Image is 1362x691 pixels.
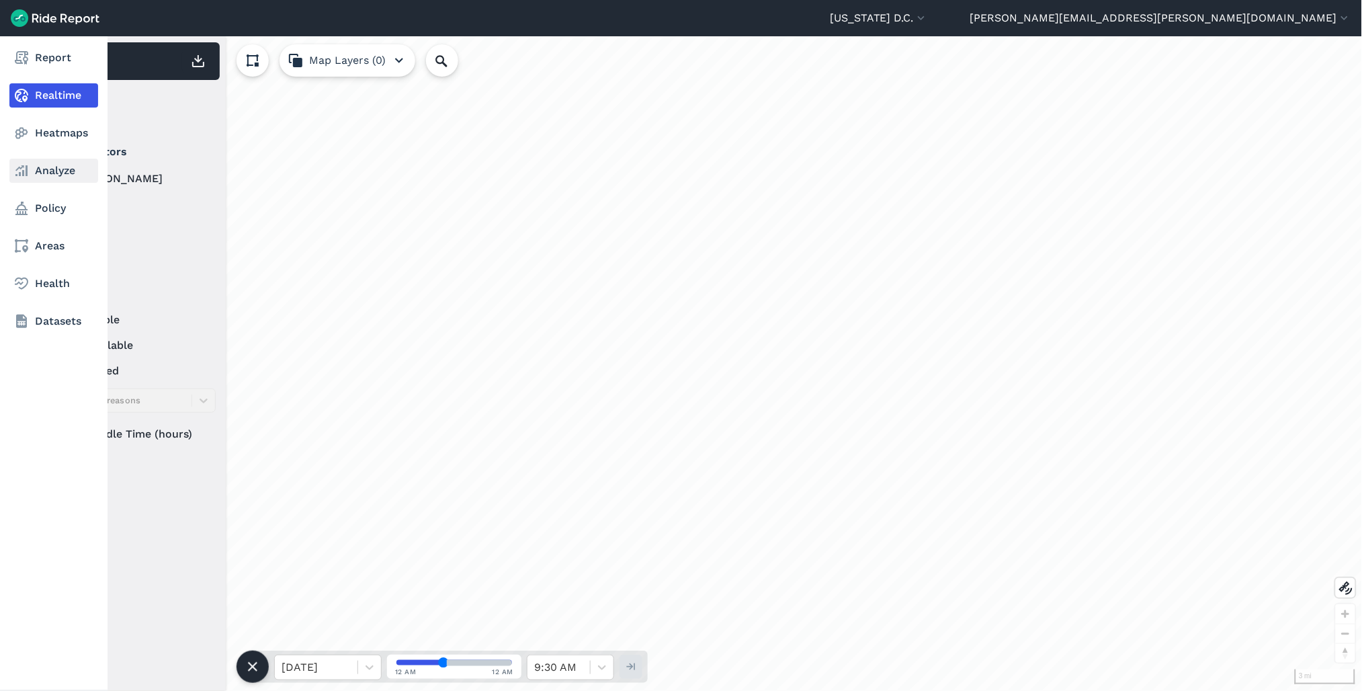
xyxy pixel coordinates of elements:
[54,363,216,379] label: reserved
[54,247,216,263] label: Veo
[9,121,98,145] a: Heatmaps
[9,196,98,220] a: Policy
[9,83,98,108] a: Realtime
[54,196,216,212] label: Lime
[54,274,214,312] summary: Status
[830,10,928,26] button: [US_STATE] D.C.
[9,309,98,333] a: Datasets
[54,312,216,328] label: available
[43,36,1362,691] div: loading
[426,44,480,77] input: Search Location or Vehicles
[54,171,216,187] label: [PERSON_NAME]
[9,272,98,296] a: Health
[395,667,417,677] span: 12 AM
[280,44,415,77] button: Map Layers (0)
[54,222,216,238] label: Spin
[970,10,1351,26] button: [PERSON_NAME][EMAIL_ADDRESS][PERSON_NAME][DOMAIN_NAME]
[11,9,99,27] img: Ride Report
[54,133,214,171] summary: Operators
[54,337,216,354] label: unavailable
[9,159,98,183] a: Analyze
[9,234,98,258] a: Areas
[9,46,98,70] a: Report
[493,667,514,677] span: 12 AM
[49,86,220,128] div: Filter
[54,422,216,446] div: Idle Time (hours)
